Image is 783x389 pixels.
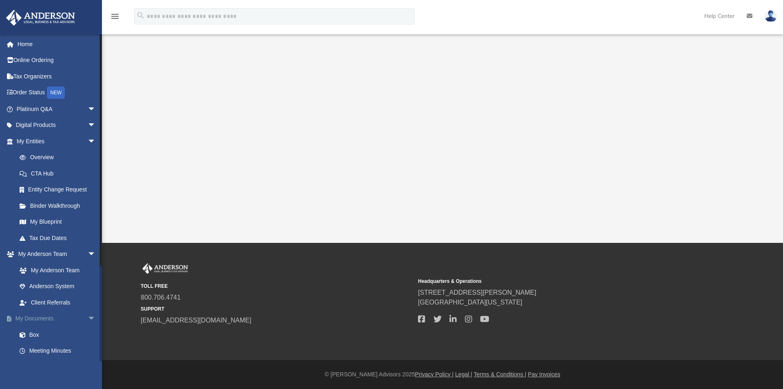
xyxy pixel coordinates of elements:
[11,294,104,311] a: Client Referrals
[11,262,100,278] a: My Anderson Team
[455,371,472,378] a: Legal |
[765,10,777,22] img: User Pic
[141,294,181,301] a: 800.706.4741
[6,52,108,69] a: Online Ordering
[47,87,65,99] div: NEW
[415,371,454,378] a: Privacy Policy |
[6,68,108,84] a: Tax Organizers
[6,36,108,52] a: Home
[11,343,108,359] a: Meeting Minutes
[11,165,108,182] a: CTA Hub
[141,305,412,313] small: SUPPORT
[528,371,560,378] a: Pay Invoices
[474,371,526,378] a: Terms & Conditions |
[4,10,77,26] img: Anderson Advisors Platinum Portal
[110,11,120,21] i: menu
[6,246,104,262] a: My Anderson Teamarrow_drop_down
[88,101,104,118] span: arrow_drop_down
[141,317,251,324] a: [EMAIL_ADDRESS][DOMAIN_NAME]
[11,278,104,295] a: Anderson System
[6,133,108,149] a: My Entitiesarrow_drop_down
[6,117,108,133] a: Digital Productsarrow_drop_down
[11,230,108,246] a: Tax Due Dates
[88,133,104,150] span: arrow_drop_down
[102,370,783,379] div: © [PERSON_NAME] Advisors 2025
[88,246,104,263] span: arrow_drop_down
[110,16,120,21] a: menu
[88,117,104,134] span: arrow_drop_down
[6,84,108,101] a: Order StatusNEW
[418,278,690,285] small: Headquarters & Operations
[88,311,104,327] span: arrow_drop_down
[11,149,108,166] a: Overview
[11,327,104,343] a: Box
[6,101,108,117] a: Platinum Q&Aarrow_drop_down
[418,299,522,306] a: [GEOGRAPHIC_DATA][US_STATE]
[11,198,108,214] a: Binder Walkthrough
[136,11,145,20] i: search
[11,359,104,375] a: Forms Library
[418,289,536,296] a: [STREET_ADDRESS][PERSON_NAME]
[141,263,190,274] img: Anderson Advisors Platinum Portal
[11,214,104,230] a: My Blueprint
[6,311,108,327] a: My Documentsarrow_drop_down
[11,182,108,198] a: Entity Change Request
[141,282,412,290] small: TOLL FREE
